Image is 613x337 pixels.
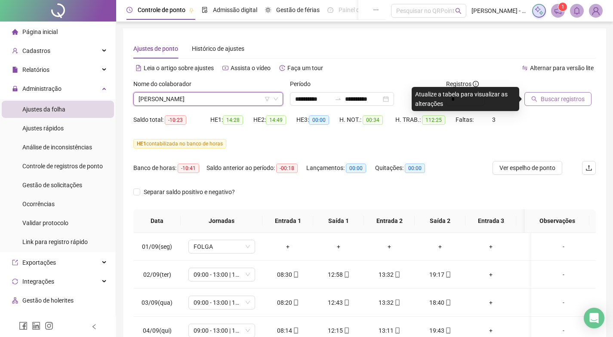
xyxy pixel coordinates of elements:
[472,298,509,307] div: +
[262,209,313,233] th: Entrada 1
[231,65,271,71] span: Assista o vídeo
[133,139,226,148] span: contabilizada no banco de horas
[22,144,92,151] span: Análise de inconsistências
[573,7,581,15] span: bell
[138,6,185,13] span: Controle de ponto
[22,297,74,304] span: Gestão de holerites
[584,308,604,328] div: Open Intercom Messenger
[371,298,408,307] div: 13:32
[165,115,186,125] span: -10:23
[309,115,329,125] span: 00:00
[253,115,296,125] div: HE 2:
[12,297,18,303] span: apartment
[373,7,379,13] span: ellipsis
[136,65,142,71] span: file-text
[12,67,18,73] span: file
[45,322,53,330] span: instagram
[213,6,257,13] span: Admissão digital
[32,322,40,330] span: linkedin
[525,209,589,233] th: Observações
[371,242,408,251] div: +
[541,94,585,104] span: Buscar registros
[140,187,238,197] span: Separar saldo positivo e negativo?
[292,272,299,278] span: mobile
[538,242,589,251] div: -
[194,296,250,309] span: 09:00 - 13:00 | 14:00 - 20:00
[266,115,286,125] span: 14:49
[276,164,298,173] span: -00:18
[22,182,82,189] span: Gestão de solicitações
[178,164,199,173] span: -10:41
[12,278,18,284] span: sync
[269,298,306,307] div: 08:20
[456,116,475,123] span: Faltas:
[473,81,479,87] span: info-circle
[265,7,271,13] span: sun
[287,65,323,71] span: Faça um tour
[133,163,206,173] div: Banco de horas:
[144,65,214,71] span: Leia o artigo sobre ajustes
[422,242,459,251] div: +
[422,115,445,125] span: 112:25
[444,328,451,334] span: mobile
[394,300,400,306] span: mobile
[143,271,171,278] span: 02/09(ter)
[142,243,172,250] span: 01/09(seg)
[292,328,299,334] span: mobile
[446,79,479,89] span: Registros
[422,326,459,335] div: 19:43
[534,6,544,15] img: sparkle-icon.fc2bf0ac1784a2077858766a79e2daf3.svg
[210,115,253,125] div: HE 1:
[194,268,250,281] span: 09:00 - 13:00 | 14:00 - 20:00
[269,242,306,251] div: +
[320,270,357,279] div: 12:58
[22,66,49,73] span: Relatórios
[472,326,509,335] div: +
[522,65,528,71] span: swap
[142,299,173,306] span: 03/09(qua)
[343,328,350,334] span: mobile
[371,270,408,279] div: 13:32
[394,328,400,334] span: mobile
[339,115,395,125] div: H. NOT.:
[22,220,68,226] span: Validar protocolo
[493,161,562,175] button: Ver espelho de ponto
[585,164,592,171] span: upload
[524,92,591,106] button: Buscar registros
[516,209,567,233] th: Saída 3
[273,96,278,102] span: down
[12,29,18,35] span: home
[532,216,582,226] span: Observações
[523,270,560,279] div: +
[22,201,55,207] span: Ocorrências
[276,6,320,13] span: Gestão de férias
[531,96,537,102] span: search
[405,164,425,173] span: 00:00
[472,270,509,279] div: +
[422,270,459,279] div: 19:17
[561,4,564,10] span: 1
[364,209,415,233] th: Entrada 2
[279,65,285,71] span: history
[422,298,459,307] div: 18:40
[192,45,244,52] span: Histórico de ajustes
[371,326,408,335] div: 13:11
[194,324,250,337] span: 09:00 - 13:00 | 14:00 - 20:00
[343,300,350,306] span: mobile
[444,272,451,278] span: mobile
[202,7,208,13] span: file-done
[22,47,50,54] span: Cadastros
[22,316,56,323] span: Agente de IA
[492,116,496,123] span: 3
[181,209,262,233] th: Jornadas
[538,326,589,335] div: -
[290,79,316,89] label: Período
[22,28,58,35] span: Página inicial
[189,8,194,13] span: pushpin
[472,242,509,251] div: +
[343,272,350,278] span: mobile
[523,326,560,335] div: +
[589,4,602,17] img: 93446
[558,3,567,11] sup: 1
[471,6,527,15] span: [PERSON_NAME] - Ergos Distribuidora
